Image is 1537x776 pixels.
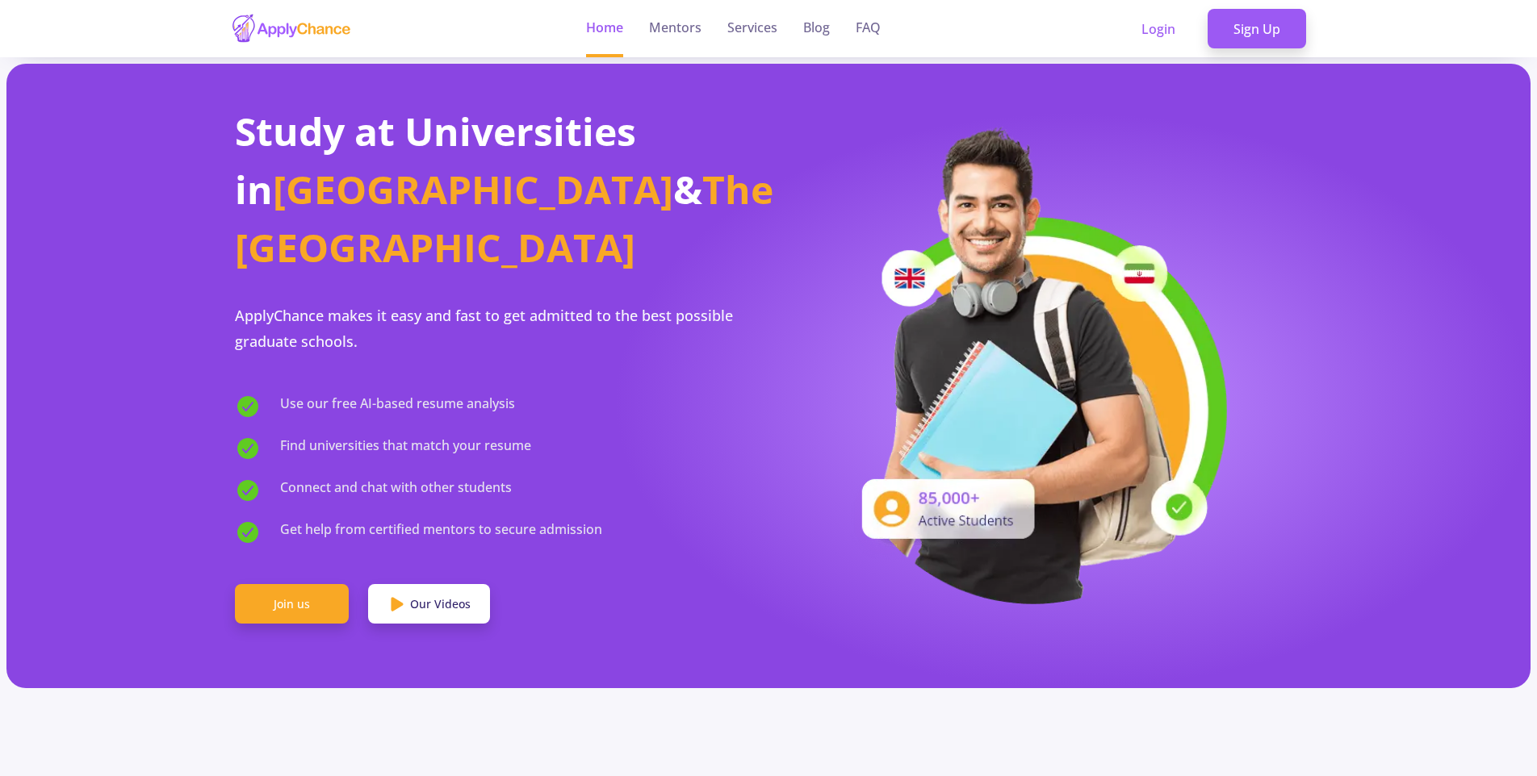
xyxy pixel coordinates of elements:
a: Login [1116,9,1201,49]
span: & [673,163,702,215]
span: Find universities that match your resume [280,436,531,461]
img: applychance logo [231,13,352,44]
span: Get help from certified mentors to secure admission [280,519,602,545]
a: Join us [235,584,349,624]
span: Our Videos [410,595,471,612]
span: Study at Universities in [235,105,636,215]
span: [GEOGRAPHIC_DATA] [273,163,673,215]
span: ApplyChance makes it easy and fast to get admitted to the best possible graduate schools. [235,306,733,351]
span: Use our free AI-based resume analysis [280,394,515,419]
a: Our Videos [368,584,490,624]
img: applicant [837,123,1233,604]
a: Sign Up [1208,9,1306,49]
span: Connect and chat with other students [280,478,512,503]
